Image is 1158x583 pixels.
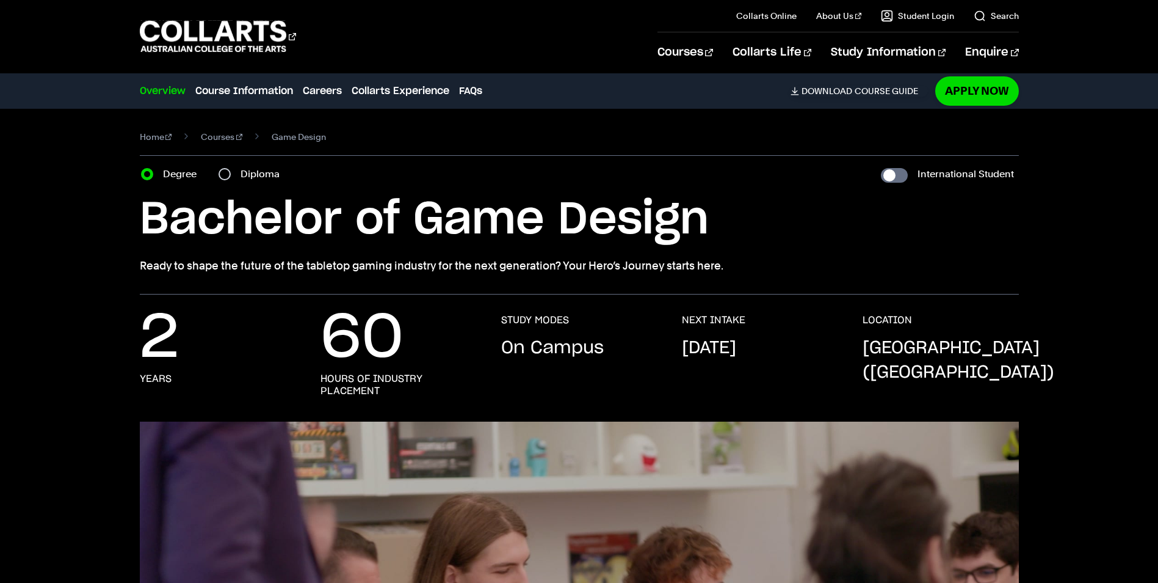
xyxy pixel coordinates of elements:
a: Student Login [881,10,954,22]
h3: hours of industry placement [320,373,477,397]
h3: years [140,373,172,385]
a: Overview [140,84,186,98]
div: Go to homepage [140,19,296,54]
a: Collarts Life [733,32,811,73]
label: Degree [163,166,204,183]
label: International Student [917,166,1014,183]
a: Collarts Experience [352,84,449,98]
p: [DATE] [682,336,736,361]
a: Search [974,10,1019,22]
h1: Bachelor of Game Design [140,193,1019,248]
h3: STUDY MODES [501,314,569,326]
a: Course Information [195,84,293,98]
a: Collarts Online [736,10,797,22]
span: Download [802,86,852,97]
a: Home [140,128,172,145]
a: DownloadCourse Guide [791,86,928,97]
p: 60 [320,314,403,363]
a: FAQs [459,84,482,98]
a: Courses [201,128,242,145]
a: Apply Now [935,76,1019,105]
p: On Campus [501,336,604,361]
span: Game Design [272,128,326,145]
p: Ready to shape the future of the tabletop gaming industry for the next generation? Your Hero’s Jo... [140,257,1019,274]
p: 2 [140,314,179,363]
h3: LOCATION [863,314,912,326]
h3: NEXT INTAKE [682,314,745,326]
a: Courses [657,32,713,73]
label: Diploma [241,166,287,183]
a: Enquire [965,32,1018,73]
a: Careers [303,84,342,98]
p: [GEOGRAPHIC_DATA] ([GEOGRAPHIC_DATA]) [863,336,1054,385]
a: About Us [816,10,861,22]
a: Study Information [831,32,946,73]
